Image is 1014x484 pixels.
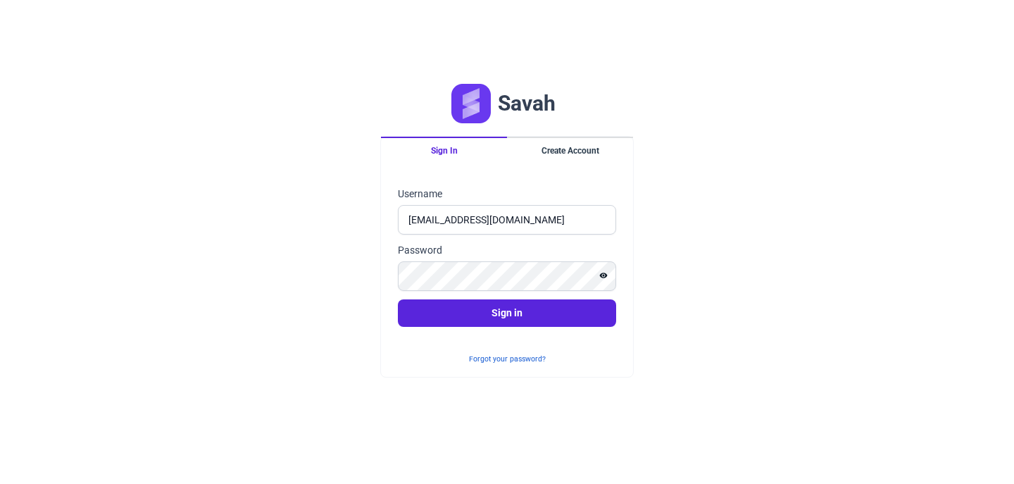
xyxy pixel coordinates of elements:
[381,137,507,163] button: Sign In
[398,243,616,257] label: Password
[398,187,616,201] label: Username
[944,416,1014,484] iframe: Chat Widget
[462,350,553,369] button: Forgot your password?
[507,137,633,163] button: Create Account
[498,91,556,116] h1: Savah
[591,267,616,284] button: Show password
[398,205,616,235] input: Enter Your Username
[398,299,616,327] button: Sign in
[451,84,491,123] img: Logo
